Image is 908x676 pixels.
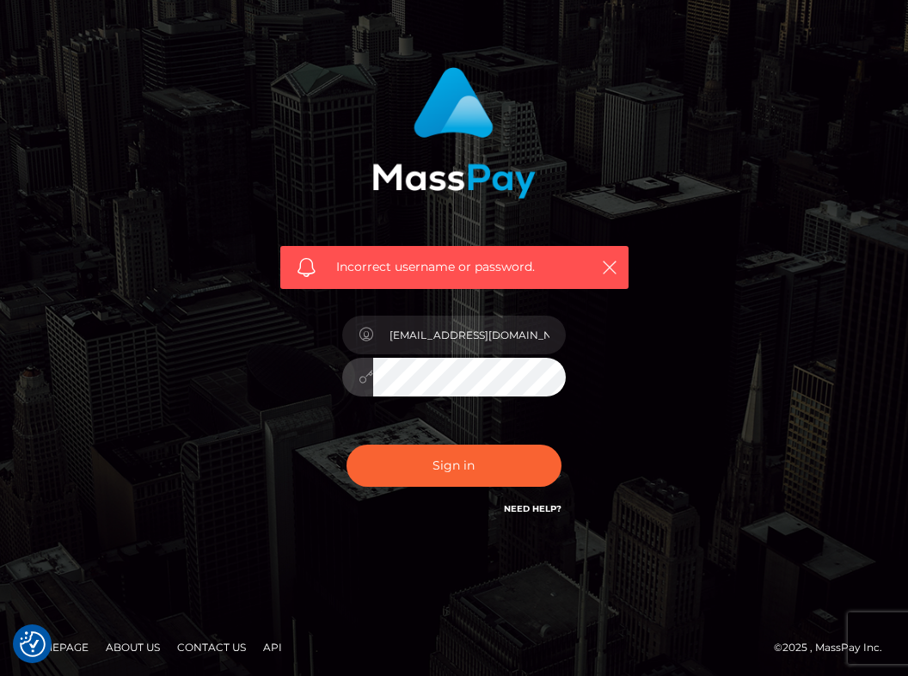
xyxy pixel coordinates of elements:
[256,634,289,661] a: API
[504,503,561,514] a: Need Help?
[20,631,46,657] img: Revisit consent button
[20,631,46,657] button: Consent Preferences
[774,638,895,657] div: © 2025 , MassPay Inc.
[347,445,561,487] button: Sign in
[170,634,253,661] a: Contact Us
[372,67,536,199] img: MassPay Login
[336,258,581,276] span: Incorrect username or password.
[373,316,566,354] input: Username...
[19,634,95,661] a: Homepage
[99,634,167,661] a: About Us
